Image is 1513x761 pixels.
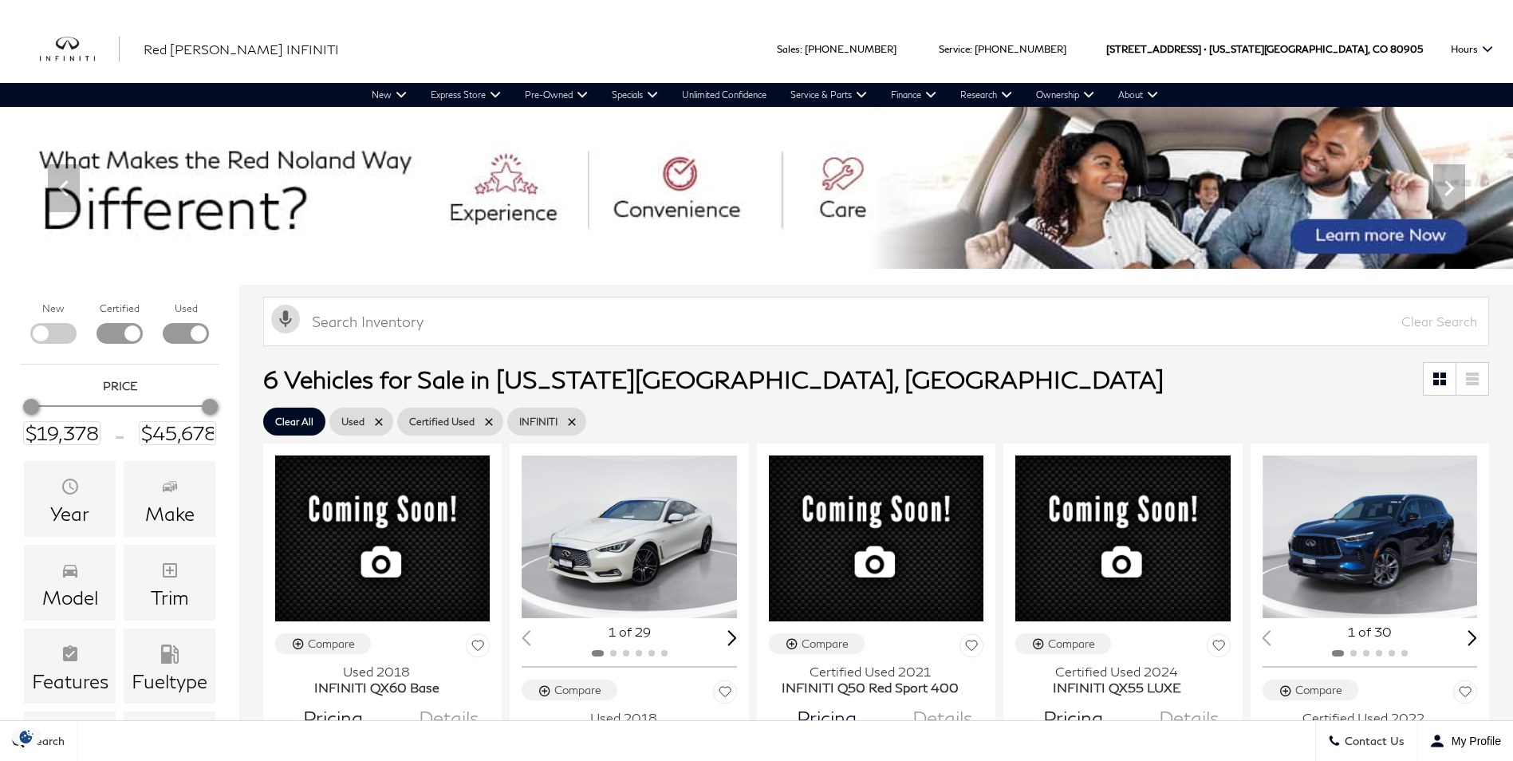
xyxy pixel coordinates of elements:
[466,633,490,661] button: Save Vehicle
[1263,625,1477,639] div: 1 of 30
[885,696,1000,734] button: details tab
[144,40,339,59] a: Red [PERSON_NAME] INFINITI
[24,545,116,621] div: ModelModel
[263,365,1164,393] span: 6 Vehicles for Sale in [US_STATE][GEOGRAPHIC_DATA], [GEOGRAPHIC_DATA]
[61,473,80,503] span: Year
[271,305,300,333] svg: Click to toggle on voice search
[202,399,218,415] div: Maximum Price
[275,696,391,734] button: pricing tab
[670,83,778,107] a: Unlimited Confidence
[513,83,600,107] a: Pre-Owned
[341,412,364,432] span: Used
[145,503,195,524] div: Make
[275,664,490,696] a: Used 2018INFINITI QX60 Base
[800,43,802,55] span: :
[519,412,558,432] span: INFINITI
[275,680,478,696] span: INFINITI QX60 Base
[308,637,355,651] div: Compare
[805,43,896,55] a: [PHONE_NUMBER]
[1433,164,1465,212] div: Next
[40,37,120,62] a: infiniti
[1024,83,1106,107] a: Ownership
[769,664,983,696] a: Certified Used 2021INFINITI Q50 Red Sport 400
[769,455,983,621] img: 2021 INFINITI Q50 Red Sport 400
[1106,83,1170,107] a: About
[802,637,849,651] div: Compare
[132,671,207,692] div: Fueltype
[275,412,313,432] span: Clear All
[1209,15,1370,83] span: [US_STATE][GEOGRAPHIC_DATA],
[360,83,419,107] a: New
[42,301,64,317] label: New
[1341,735,1405,748] span: Contact Us
[391,696,506,734] button: details tab
[263,297,1489,346] input: Search Inventory
[1207,633,1231,661] button: Save Vehicle
[1106,43,1423,55] a: [STREET_ADDRESS] • [US_STATE][GEOGRAPHIC_DATA], CO 80905
[28,379,211,393] h5: Price
[61,557,80,587] span: Model
[554,683,601,697] div: Compare
[1015,696,1131,734] button: pricing tab
[1468,630,1477,645] div: Next slide
[23,399,39,415] div: Minimum Price
[1373,15,1388,83] span: CO
[738,239,754,255] span: Go to slide 2
[124,545,215,621] div: TrimTrim
[8,728,45,745] section: Click to Open Cookie Consent Modal
[1015,680,1218,696] span: INFINITI QX55 LUXE
[715,239,731,255] span: Go to slide 1
[1048,637,1095,651] div: Compare
[769,696,885,734] button: pricing tab
[409,412,475,432] span: Certified Used
[939,43,970,55] span: Service
[769,680,971,696] span: INFINITI Q50 Red Sport 400
[778,83,879,107] a: Service & Parts
[144,41,339,57] span: Red [PERSON_NAME] INFINITI
[175,301,198,317] label: Used
[275,633,371,654] button: Compare Vehicle
[1263,710,1477,742] a: Certified Used 2022INFINITI QX60 LUXE
[1015,633,1111,654] button: Compare Vehicle
[1015,664,1230,696] a: Certified Used 2024INFINITI QX55 LUXE
[50,503,89,524] div: Year
[782,239,798,255] span: Go to slide 4
[1417,721,1513,761] button: Open user profile menu
[61,641,80,671] span: Features
[777,43,800,55] span: Sales
[1445,735,1501,747] span: My Profile
[959,633,983,661] button: Save Vehicle
[1015,664,1218,680] span: Certified Used 2024
[25,735,65,748] span: Search
[600,83,670,107] a: Specials
[948,83,1024,107] a: Research
[879,83,948,107] a: Finance
[20,301,219,363] div: Filter by Vehicle Type
[32,671,108,692] div: Features
[24,461,116,537] div: YearYear
[1263,455,1480,618] img: 2022 INFINITI QX60 LUXE 1
[139,421,216,445] input: Maximum
[100,301,140,317] label: Certified
[970,43,972,55] span: :
[160,641,179,671] span: Fueltype
[1295,683,1342,697] div: Compare
[522,625,736,639] div: 1 of 29
[124,629,215,704] div: FueltypeFueltype
[522,710,724,726] span: Used 2018
[160,557,179,587] span: Trim
[275,455,490,621] img: 2018 INFINITI QX60 Base
[1263,455,1480,618] div: 1 / 2
[522,455,739,618] div: 1 / 2
[522,710,736,742] a: Used 2018INFINITI Q60 3.0t SPORT
[48,164,80,212] div: Previous
[124,461,215,537] div: MakeMake
[42,587,98,608] div: Model
[1390,15,1423,83] span: 80905
[522,680,617,700] button: Compare Vehicle
[40,37,120,62] img: INFINITI
[1131,696,1247,734] button: details tab
[1263,710,1465,726] span: Certified Used 2022
[360,83,1170,107] nav: Main Navigation
[23,393,216,445] div: Price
